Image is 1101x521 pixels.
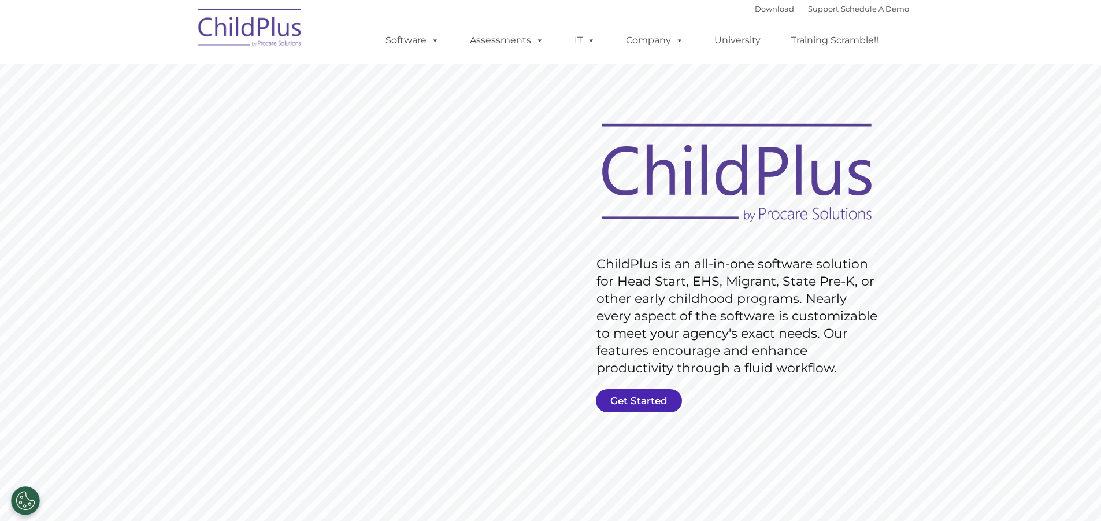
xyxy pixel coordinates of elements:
[374,29,451,52] a: Software
[703,29,772,52] a: University
[614,29,695,52] a: Company
[596,256,883,377] rs-layer: ChildPlus is an all-in-one software solution for Head Start, EHS, Migrant, State Pre-K, or other ...
[192,1,308,58] img: ChildPlus by Procare Solutions
[458,29,555,52] a: Assessments
[780,29,890,52] a: Training Scramble!!
[755,4,794,13] a: Download
[808,4,839,13] a: Support
[563,29,607,52] a: IT
[755,4,909,13] font: |
[11,486,40,515] button: Cookies Settings
[841,4,909,13] a: Schedule A Demo
[596,389,682,412] a: Get Started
